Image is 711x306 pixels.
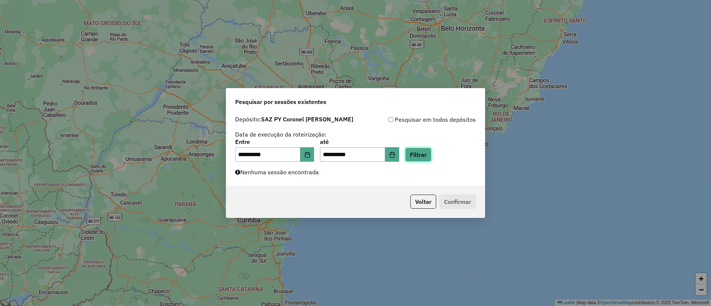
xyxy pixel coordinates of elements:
[410,195,436,209] button: Voltar
[235,97,326,106] span: Pesquisar por sessões existentes
[405,148,431,162] button: Filtrar
[261,115,353,123] strong: SAZ PY Coronel [PERSON_NAME]
[235,168,319,176] label: Nenhuma sessão encontrada
[385,147,399,162] button: Choose Date
[235,137,314,146] label: Entre
[320,137,399,146] label: até
[235,130,327,139] label: Data de execução da roteirização:
[300,147,314,162] button: Choose Date
[355,115,476,124] div: Pesquisar em todos depósitos
[235,115,353,124] label: Depósito:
